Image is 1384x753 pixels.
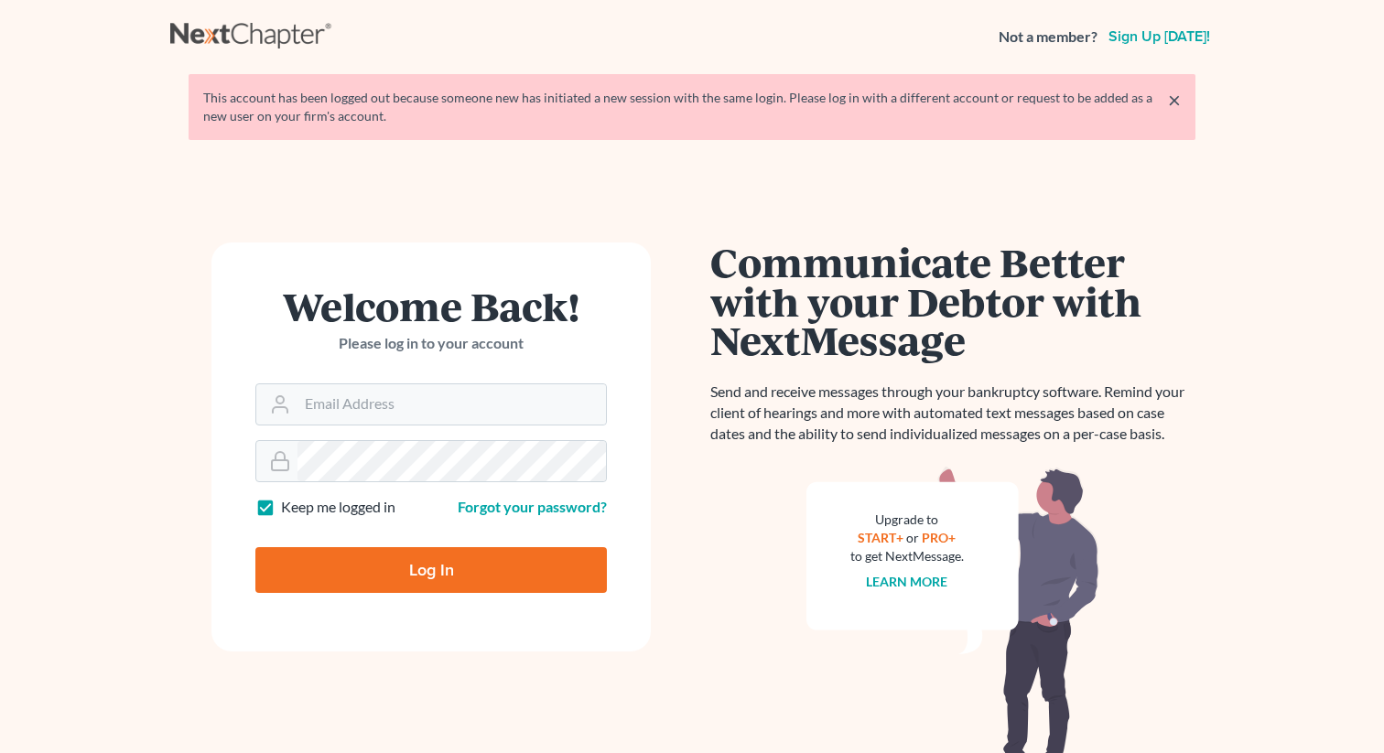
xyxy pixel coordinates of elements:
[850,547,964,565] div: to get NextMessage.
[710,242,1195,360] h1: Communicate Better with your Debtor with NextMessage
[867,574,948,589] a: Learn more
[255,286,607,326] h1: Welcome Back!
[297,384,606,425] input: Email Address
[859,530,904,545] a: START+
[458,498,607,515] a: Forgot your password?
[907,530,920,545] span: or
[281,497,395,518] label: Keep me logged in
[1105,29,1214,44] a: Sign up [DATE]!
[710,382,1195,445] p: Send and receive messages through your bankruptcy software. Remind your client of hearings and mo...
[923,530,957,545] a: PRO+
[255,333,607,354] p: Please log in to your account
[203,89,1181,125] div: This account has been logged out because someone new has initiated a new session with the same lo...
[255,547,607,593] input: Log In
[850,511,964,529] div: Upgrade to
[1168,89,1181,111] a: ×
[999,27,1097,48] strong: Not a member?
